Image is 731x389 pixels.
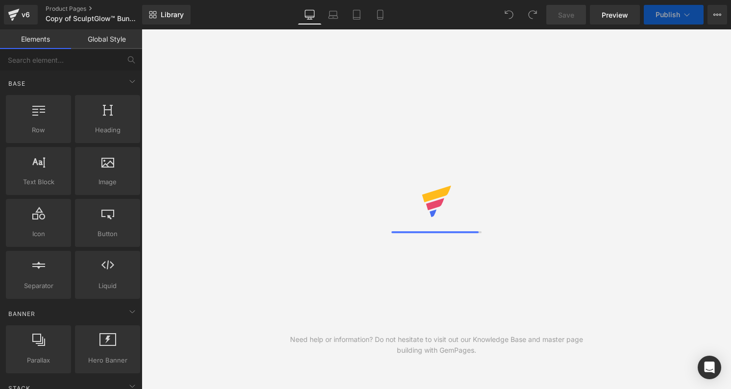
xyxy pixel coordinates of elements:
span: Icon [9,229,68,239]
span: Image [78,177,137,187]
a: New Library [142,5,191,24]
a: Global Style [71,29,142,49]
span: Liquid [78,281,137,291]
a: Desktop [298,5,321,24]
span: Heading [78,125,137,135]
span: Hero Banner [78,355,137,365]
a: v6 [4,5,38,24]
a: Laptop [321,5,345,24]
button: Redo [523,5,542,24]
div: Open Intercom Messenger [698,356,721,379]
span: Row [9,125,68,135]
div: v6 [20,8,32,21]
a: Mobile [368,5,392,24]
span: Preview [602,10,628,20]
span: Text Block [9,177,68,187]
a: Product Pages [46,5,158,13]
button: More [707,5,727,24]
span: Base [7,79,26,88]
button: Publish [644,5,704,24]
span: Separator [9,281,68,291]
span: Save [558,10,574,20]
button: Undo [499,5,519,24]
span: Parallax [9,355,68,365]
span: Publish [656,11,680,19]
span: Copy of SculptGlow™ Bundler Page [46,15,140,23]
span: Button [78,229,137,239]
div: Need help or information? Do not hesitate to visit out our Knowledge Base and master page buildin... [289,334,584,356]
span: Banner [7,309,36,318]
a: Preview [590,5,640,24]
a: Tablet [345,5,368,24]
span: Library [161,10,184,19]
